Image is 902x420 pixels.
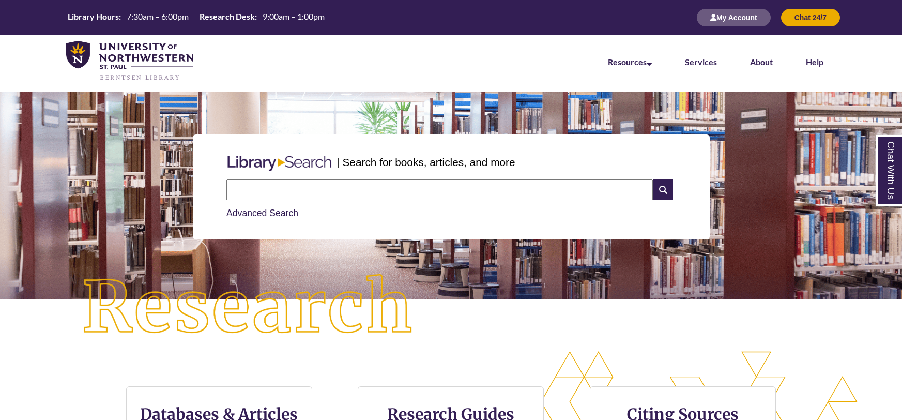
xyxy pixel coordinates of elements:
span: 9:00am – 1:00pm [263,11,325,21]
table: Hours Today [64,11,329,24]
img: Libary Search [222,152,337,175]
th: Library Hours: [64,11,123,22]
i: Search [653,179,672,200]
a: About [750,57,773,67]
a: Hours Today [64,11,329,25]
a: Help [806,57,823,67]
th: Research Desk: [195,11,258,22]
button: My Account [697,9,771,26]
img: Research [45,237,451,379]
a: Advanced Search [226,208,298,218]
a: Chat 24/7 [781,13,840,22]
a: Resources [608,57,652,67]
a: Services [685,57,717,67]
span: 7:30am – 6:00pm [127,11,189,21]
img: UNWSP Library Logo [66,41,193,81]
a: My Account [697,13,771,22]
button: Chat 24/7 [781,9,840,26]
p: | Search for books, articles, and more [337,154,515,170]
